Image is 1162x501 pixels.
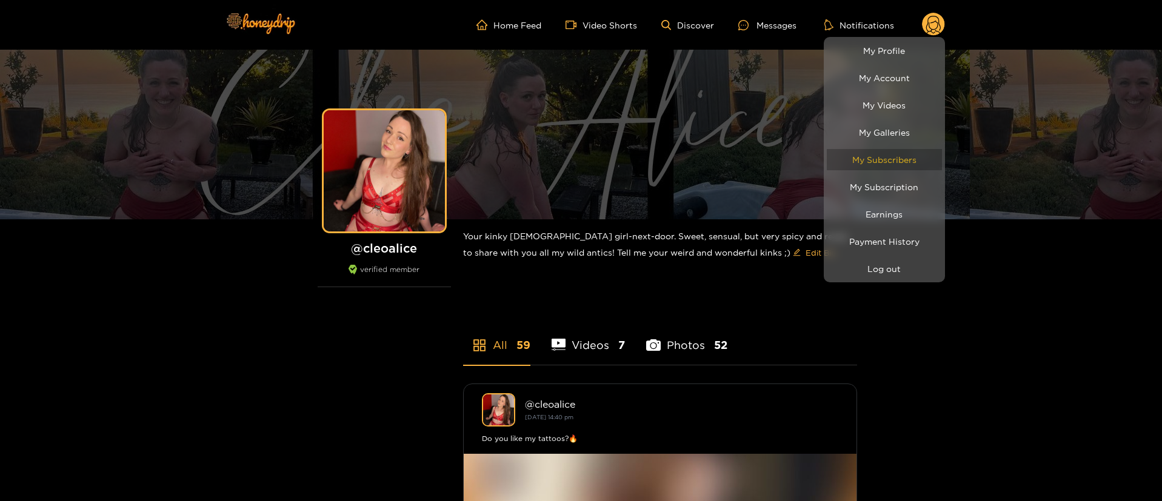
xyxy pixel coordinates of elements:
a: My Account [827,67,942,88]
a: Earnings [827,204,942,225]
button: Log out [827,258,942,279]
a: My Subscribers [827,149,942,170]
a: My Galleries [827,122,942,143]
a: My Profile [827,40,942,61]
a: My Subscription [827,176,942,197]
a: Payment History [827,231,942,252]
a: My Videos [827,95,942,116]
